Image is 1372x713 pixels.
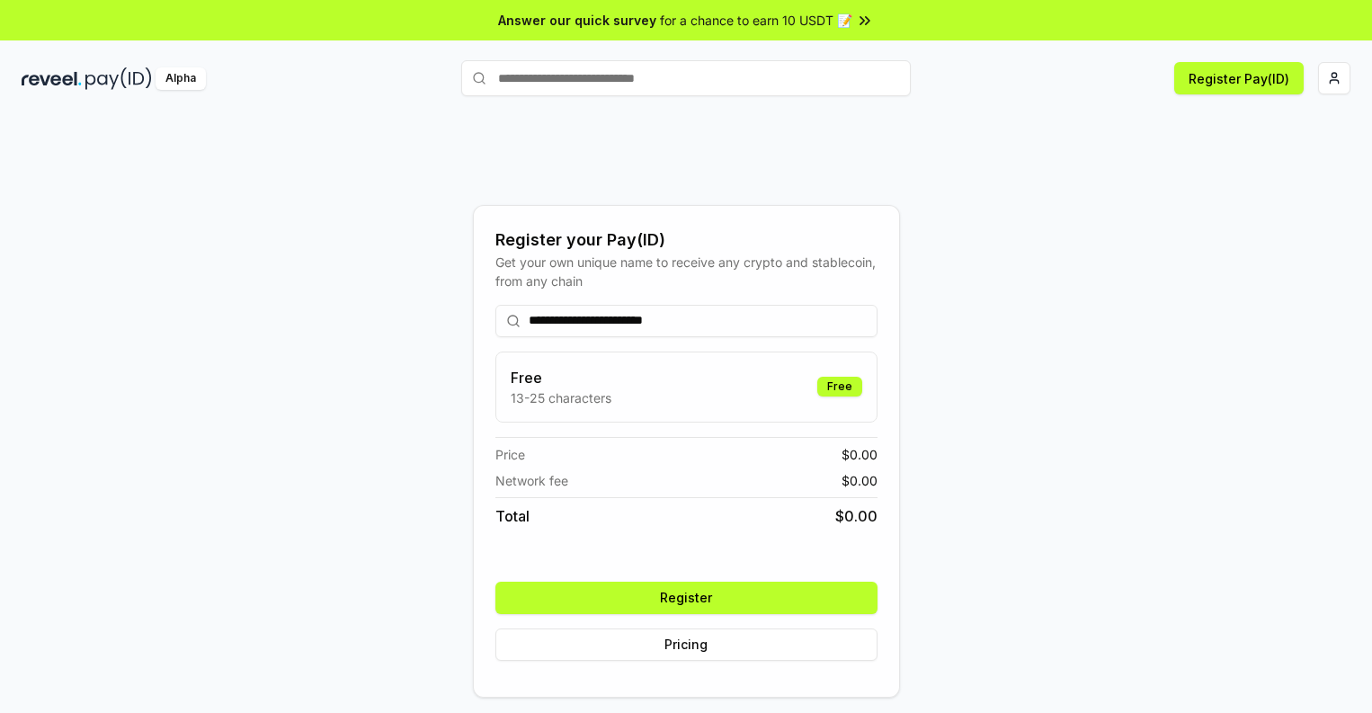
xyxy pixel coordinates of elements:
[495,253,878,290] div: Get your own unique name to receive any crypto and stablecoin, from any chain
[495,505,530,527] span: Total
[842,471,878,490] span: $ 0.00
[495,445,525,464] span: Price
[817,377,862,397] div: Free
[1174,62,1304,94] button: Register Pay(ID)
[835,505,878,527] span: $ 0.00
[511,367,611,388] h3: Free
[660,11,852,30] span: for a chance to earn 10 USDT 📝
[495,628,878,661] button: Pricing
[495,227,878,253] div: Register your Pay(ID)
[842,445,878,464] span: $ 0.00
[498,11,656,30] span: Answer our quick survey
[85,67,152,90] img: pay_id
[156,67,206,90] div: Alpha
[495,582,878,614] button: Register
[22,67,82,90] img: reveel_dark
[511,388,611,407] p: 13-25 characters
[495,471,568,490] span: Network fee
